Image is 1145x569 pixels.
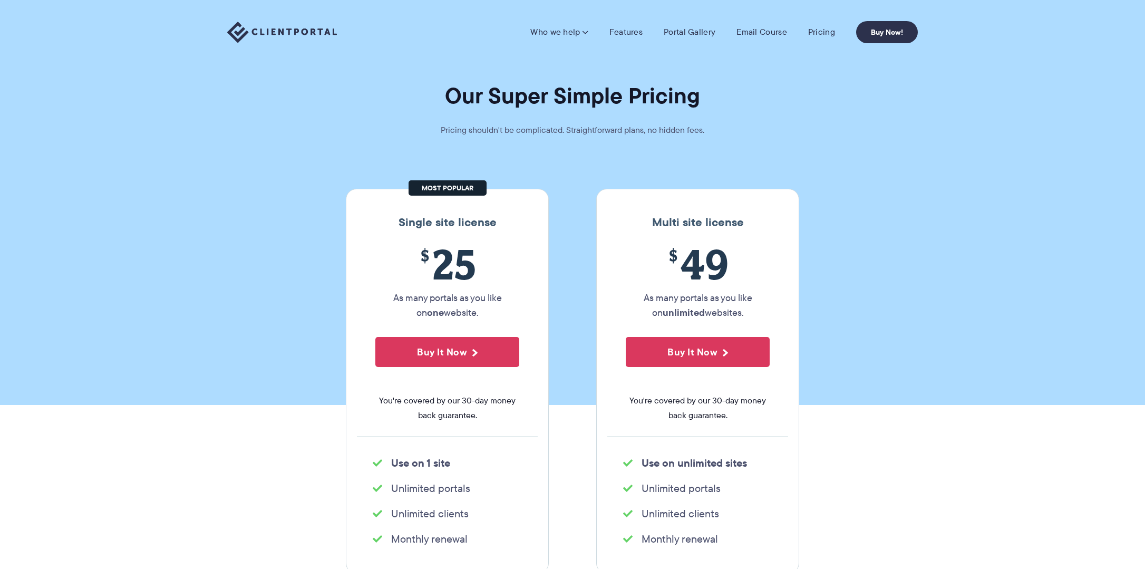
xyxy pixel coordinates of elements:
a: Email Course [736,27,787,37]
a: Pricing [808,27,835,37]
span: You're covered by our 30-day money back guarantee. [375,393,519,423]
li: Monthly renewal [623,532,772,546]
span: 25 [375,240,519,288]
button: Buy It Now [626,337,770,367]
p: As many portals as you like on websites. [626,291,770,320]
li: Monthly renewal [373,532,522,546]
li: Unlimited clients [623,506,772,521]
a: Portal Gallery [664,27,715,37]
strong: unlimited [663,305,705,320]
li: Unlimited portals [623,481,772,496]
strong: Use on unlimited sites [642,455,747,471]
h3: Multi site license [607,216,788,229]
a: Buy Now! [856,21,918,43]
a: Features [609,27,643,37]
span: You're covered by our 30-day money back guarantee. [626,393,770,423]
strong: one [427,305,444,320]
li: Unlimited portals [373,481,522,496]
h3: Single site license [357,216,538,229]
a: Who we help [530,27,588,37]
li: Unlimited clients [373,506,522,521]
span: 49 [626,240,770,288]
p: Pricing shouldn't be complicated. Straightforward plans, no hidden fees. [414,123,731,138]
p: As many portals as you like on website. [375,291,519,320]
button: Buy It Now [375,337,519,367]
strong: Use on 1 site [391,455,450,471]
